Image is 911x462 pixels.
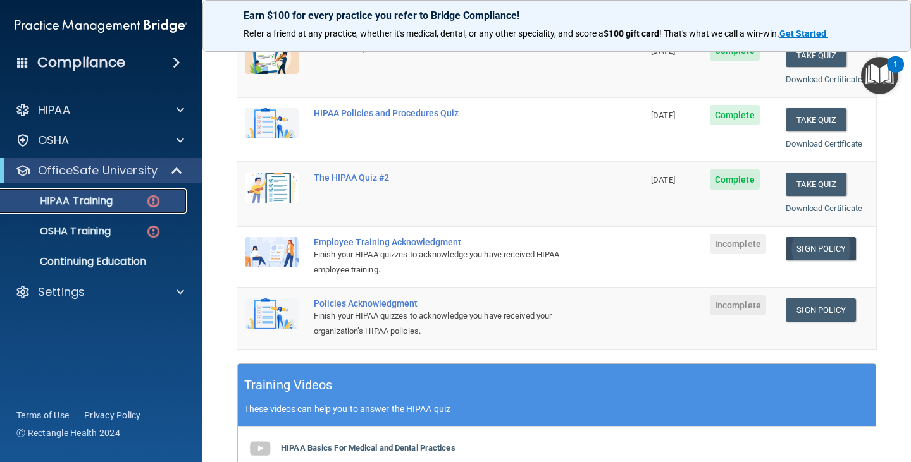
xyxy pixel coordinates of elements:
a: HIPAA [15,102,184,118]
a: Download Certificate [786,204,862,213]
div: Finish your HIPAA quizzes to acknowledge you have received HIPAA employee training. [314,247,580,277]
span: [DATE] [651,111,675,120]
a: OfficeSafe University [15,163,183,178]
strong: Get Started [779,28,826,39]
span: [DATE] [651,175,675,185]
span: Incomplete [710,234,766,254]
p: OSHA [38,133,70,148]
p: Continuing Education [8,255,181,268]
img: PMB logo [15,13,187,39]
p: HIPAA [38,102,70,118]
b: HIPAA Basics For Medical and Dental Practices [281,443,455,453]
div: Employee Training Acknowledgment [314,237,580,247]
p: Earn $100 for every practice you refer to Bridge Compliance! [244,9,870,21]
a: Get Started [779,28,828,39]
span: Complete [710,169,760,190]
div: 1 [893,64,898,81]
span: Complete [710,105,760,125]
img: danger-circle.6113f641.png [146,224,161,240]
h5: Training Videos [244,374,333,396]
h4: Compliance [37,54,125,71]
p: These videos can help you to answer the HIPAA quiz [244,404,869,414]
p: Settings [38,284,85,300]
a: Sign Policy [786,298,856,322]
span: ! That's what we call a win-win. [659,28,779,39]
img: gray_youtube_icon.38fcd6cc.png [247,436,273,461]
span: Incomplete [710,295,766,315]
span: [DATE] [651,46,675,56]
a: Settings [15,284,184,300]
img: danger-circle.6113f641.png [146,193,161,209]
button: Take Quiz [786,108,846,131]
a: Terms of Use [16,409,69,422]
a: Download Certificate [786,75,862,84]
button: Take Quiz [786,173,846,196]
button: Open Resource Center, 1 new notification [861,57,898,94]
span: Ⓒ Rectangle Health 2024 [16,427,120,439]
a: Sign Policy [786,237,856,260]
p: OfficeSafe University [38,163,158,178]
div: Policies Acknowledgment [314,298,580,308]
strong: $100 gift card [604,28,659,39]
a: OSHA [15,133,184,148]
p: OSHA Training [8,225,111,238]
div: HIPAA Policies and Procedures Quiz [314,108,580,118]
span: Refer a friend at any practice, whether it's medical, dental, or any other speciality, and score a [244,28,604,39]
button: Take Quiz [786,44,846,67]
a: Privacy Policy [84,409,141,422]
p: HIPAA Training [8,195,113,207]
a: Download Certificate [786,139,862,149]
div: The HIPAA Quiz #2 [314,173,580,183]
div: Finish your HIPAA quizzes to acknowledge you have received your organization’s HIPAA policies. [314,308,580,339]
